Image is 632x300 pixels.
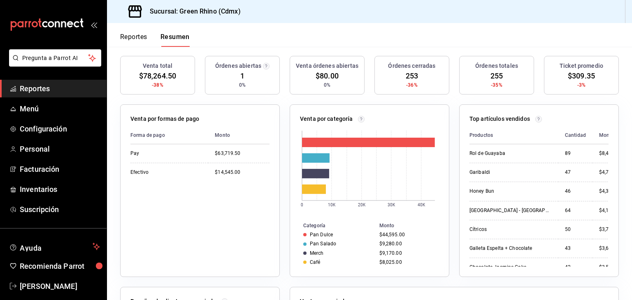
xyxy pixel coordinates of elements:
[240,70,244,81] span: 1
[599,207,622,214] div: $4,160.00
[215,62,261,70] h3: Órdenes abiertas
[20,204,100,215] span: Suscripción
[469,169,552,176] div: Garibaldi
[290,221,376,230] th: Categoría
[310,250,324,256] div: Merch
[22,54,88,62] span: Pregunta a Parrot AI
[91,21,97,28] button: open_drawer_menu
[560,62,603,70] h3: Ticket promedio
[215,169,270,176] div: $14,545.00
[20,242,89,252] span: Ayuda
[599,226,622,233] div: $3,750.00
[139,70,176,81] span: $78,264.50
[565,169,586,176] div: 47
[215,150,270,157] div: $63,719.50
[599,245,622,252] div: $3,655.00
[120,33,147,47] button: Reportes
[599,188,622,195] div: $4,370.00
[143,62,172,70] h3: Venta total
[475,62,518,70] h3: Órdenes totales
[558,127,592,144] th: Cantidad
[469,264,552,271] div: Chocolate Jasmine Cake
[20,261,100,272] span: Recomienda Parrot
[130,169,202,176] div: Efectivo
[565,188,586,195] div: 46
[208,127,270,144] th: Monto
[20,123,100,134] span: Configuración
[565,150,586,157] div: 89
[20,103,100,114] span: Menú
[565,245,586,252] div: 43
[379,241,436,247] div: $9,280.00
[143,7,241,16] h3: Sucursal: Green Rhino (Cdmx)
[20,83,100,94] span: Reportes
[469,226,552,233] div: Cítricos
[469,207,552,214] div: [GEOGRAPHIC_DATA] - [GEOGRAPHIC_DATA]
[376,221,449,230] th: Monto
[310,241,336,247] div: Pan Salado
[469,150,552,157] div: Rol de Guayaba
[324,81,330,89] span: 0%
[406,70,418,81] span: 253
[491,81,502,89] span: -35%
[120,33,190,47] div: navigation tabs
[469,115,530,123] p: Top artículos vendidos
[310,259,321,265] div: Café
[300,115,353,123] p: Venta por categoría
[130,115,199,123] p: Venta por formas de pago
[379,232,436,238] div: $44,595.00
[469,188,552,195] div: Honey Bun
[379,259,436,265] div: $8,025.00
[592,127,622,144] th: Monto
[152,81,163,89] span: -38%
[490,70,503,81] span: 255
[316,70,339,81] span: $80.00
[406,81,418,89] span: -36%
[599,150,622,157] div: $8,455.00
[565,207,586,214] div: 64
[130,150,202,157] div: Pay
[9,49,101,67] button: Pregunta a Parrot AI
[388,62,435,70] h3: Órdenes cerradas
[20,184,100,195] span: Inventarios
[469,245,552,252] div: Galleta Espelta + Chocolate
[565,264,586,271] div: 42
[20,143,100,155] span: Personal
[388,203,395,207] text: 30K
[310,232,333,238] div: Pan Dulce
[418,203,425,207] text: 40K
[6,60,101,68] a: Pregunta a Parrot AI
[301,203,303,207] text: 0
[568,70,595,81] span: $309.35
[296,62,358,70] h3: Venta órdenes abiertas
[379,250,436,256] div: $9,170.00
[239,81,246,89] span: 0%
[599,264,622,271] div: $3,570.00
[577,81,586,89] span: -3%
[565,226,586,233] div: 50
[328,203,336,207] text: 10K
[469,127,558,144] th: Productos
[130,127,208,144] th: Forma de pago
[599,169,622,176] div: $4,700.00
[20,164,100,175] span: Facturación
[160,33,190,47] button: Resumen
[20,281,100,292] span: [PERSON_NAME]
[358,203,366,207] text: 20K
